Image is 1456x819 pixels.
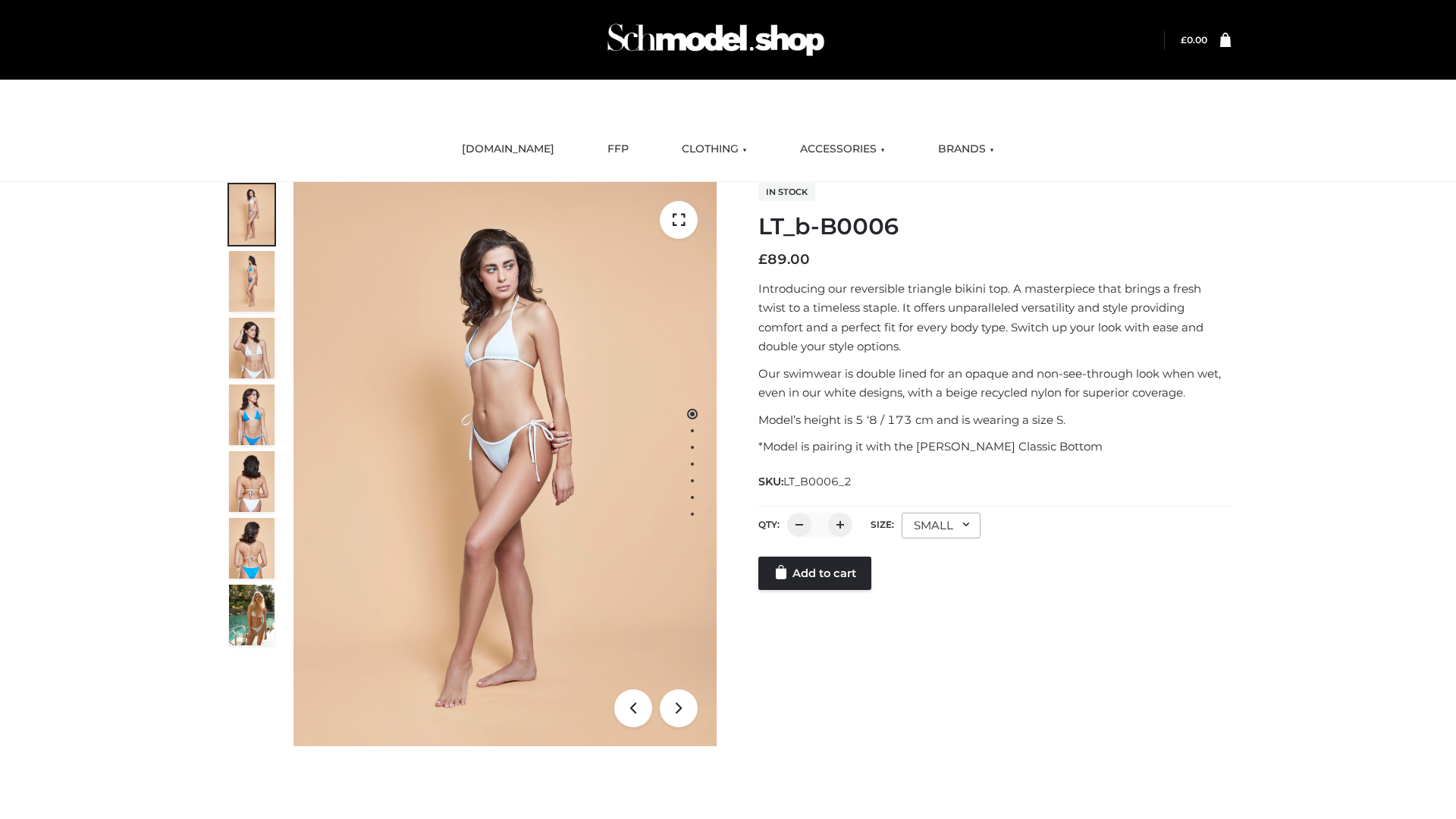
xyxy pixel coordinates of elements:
[789,133,896,166] a: ACCESSORIES
[758,437,1231,457] p: *Model is pairing it with the [PERSON_NAME] Classic Bottom
[229,251,275,312] img: ArielClassicBikiniTop_CloudNine_AzureSky_OW114ECO_2-scaled.jpg
[758,183,815,201] span: In stock
[902,513,981,538] div: SMALL
[758,410,1231,430] p: Model’s height is 5 ‘8 / 173 cm and is wearing a size S.
[758,251,810,268] bdi: 89.00
[229,384,275,445] img: ArielClassicBikiniTop_CloudNine_AzureSky_OW114ECO_4-scaled.jpg
[229,518,275,579] img: ArielClassicBikiniTop_CloudNine_AzureSky_OW114ECO_8-scaled.jpg
[1181,34,1207,45] bdi: 0.00
[1181,34,1187,45] span: £
[229,451,275,512] img: ArielClassicBikiniTop_CloudNine_AzureSky_OW114ECO_7-scaled.jpg
[450,133,566,166] a: [DOMAIN_NAME]
[293,182,717,746] img: LT_b-B0006
[758,279,1231,356] p: Introducing our reversible triangle bikini top. A masterpiece that brings a fresh twist to a time...
[229,585,275,645] img: Arieltop_CloudNine_AzureSky2.jpg
[229,184,275,245] img: ArielClassicBikiniTop_CloudNine_AzureSky_OW114ECO_1-scaled.jpg
[758,213,1231,240] h1: LT_b-B0006
[758,364,1231,403] p: Our swimwear is double lined for an opaque and non-see-through look when wet, even in our white d...
[758,251,767,268] span: £
[670,133,758,166] a: CLOTHING
[758,472,853,491] span: SKU:
[927,133,1006,166] a: BRANDS
[596,133,640,166] a: FFP
[1181,34,1207,45] a: £0.00
[229,318,275,378] img: ArielClassicBikiniTop_CloudNine_AzureSky_OW114ECO_3-scaled.jpg
[602,10,830,70] img: Schmodel Admin 964
[758,557,871,590] a: Add to cart
[783,475,852,488] span: LT_B0006_2
[871,519,894,530] label: Size:
[758,519,780,530] label: QTY:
